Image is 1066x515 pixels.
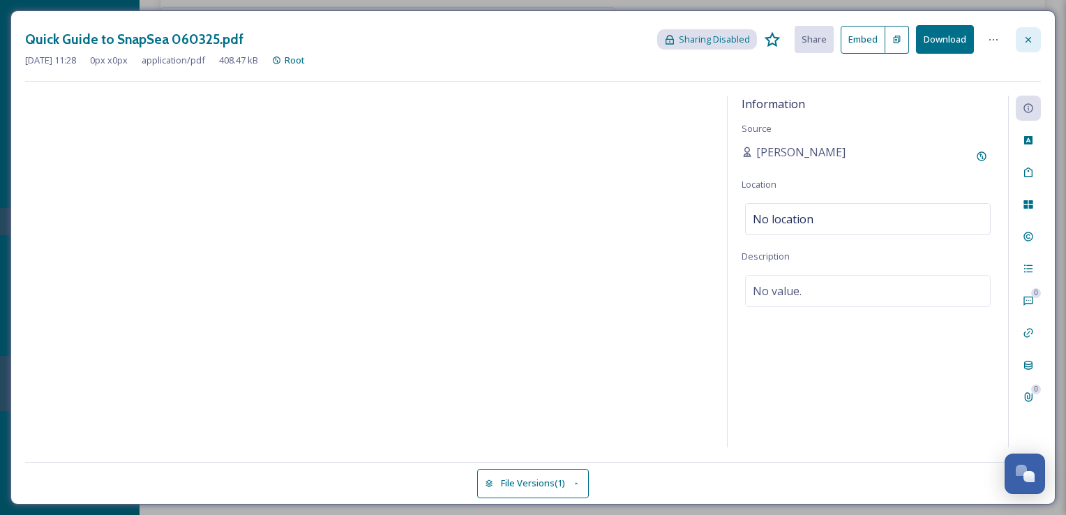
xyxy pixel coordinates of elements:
[753,283,802,299] span: No value.
[742,96,805,112] span: Information
[753,211,813,227] span: No location
[25,29,243,50] h3: Quick Guide to SnapSea 060325.pdf
[742,122,772,135] span: Source
[1031,288,1041,298] div: 0
[219,54,258,67] span: 408.47 kB
[142,54,205,67] span: application/pdf
[742,250,790,262] span: Description
[742,178,776,191] span: Location
[916,25,974,54] button: Download
[841,26,885,54] button: Embed
[90,54,128,67] span: 0 px x 0 px
[795,26,834,53] button: Share
[756,144,846,161] span: [PERSON_NAME]
[25,54,76,67] span: [DATE] 11:28
[477,469,589,498] button: File Versions(1)
[679,33,750,46] span: Sharing Disabled
[1005,454,1045,494] button: Open Chat
[1031,385,1041,394] div: 0
[285,54,305,66] span: Root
